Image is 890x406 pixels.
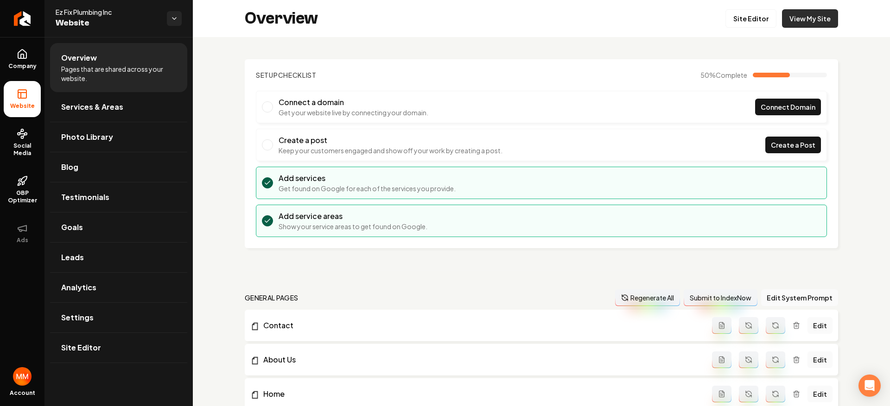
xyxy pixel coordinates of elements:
[684,289,757,306] button: Submit to IndexNow
[725,9,776,28] a: Site Editor
[50,152,187,182] a: Blog
[61,162,78,173] span: Blog
[56,17,159,30] span: Website
[61,252,84,263] span: Leads
[6,102,38,110] span: Website
[5,62,40,70] span: Company
[50,303,187,332] a: Settings
[10,389,35,397] span: Account
[50,122,187,152] a: Photo Library
[245,293,299,302] h2: general pages
[279,146,502,155] p: Keep your customers engaged and show off your work by creating a post.
[279,211,427,222] h3: Add service areas
[765,137,821,153] a: Create a Post
[50,92,187,122] a: Services & Areas
[61,101,123,112] span: Services & Areas
[712,351,731,368] button: Add admin page prompt
[279,184,456,193] p: Get found on Google for each of the services you provide.
[4,215,41,251] button: Ads
[56,7,159,17] span: Ez Fix Plumbing Inc
[858,375,881,397] div: Open Intercom Messenger
[807,351,833,368] a: Edit
[13,367,32,386] button: Open user button
[716,71,747,79] span: Complete
[771,140,815,150] span: Create a Post
[279,222,427,231] p: Show your service areas to get found on Google.
[279,173,456,184] h3: Add services
[4,189,41,204] span: GBP Optimizer
[256,70,317,80] h2: Checklist
[14,11,31,26] img: Rebolt Logo
[13,367,32,386] img: Matthew Meyer
[61,312,94,323] span: Settings
[250,320,712,331] a: Contact
[279,97,428,108] h3: Connect a domain
[700,70,747,80] span: 50 %
[4,41,41,77] a: Company
[13,237,32,244] span: Ads
[61,131,113,143] span: Photo Library
[256,71,278,79] span: Setup
[50,333,187,362] a: Site Editor
[279,135,502,146] h3: Create a post
[279,108,428,117] p: Get your website live by connecting your domain.
[50,273,187,302] a: Analytics
[61,342,101,353] span: Site Editor
[61,192,109,203] span: Testimonials
[712,317,731,334] button: Add admin page prompt
[712,386,731,402] button: Add admin page prompt
[61,64,176,83] span: Pages that are shared across your website.
[245,9,318,28] h2: Overview
[761,289,838,306] button: Edit System Prompt
[615,289,680,306] button: Regenerate All
[807,317,833,334] a: Edit
[250,354,712,365] a: About Us
[61,222,83,233] span: Goals
[61,52,97,63] span: Overview
[61,282,96,293] span: Analytics
[4,142,41,157] span: Social Media
[250,388,712,400] a: Home
[4,121,41,164] a: Social Media
[782,9,838,28] a: View My Site
[50,243,187,272] a: Leads
[761,102,815,112] span: Connect Domain
[50,212,187,242] a: Goals
[4,168,41,212] a: GBP Optimizer
[50,182,187,212] a: Testimonials
[807,386,833,402] a: Edit
[755,99,821,115] a: Connect Domain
